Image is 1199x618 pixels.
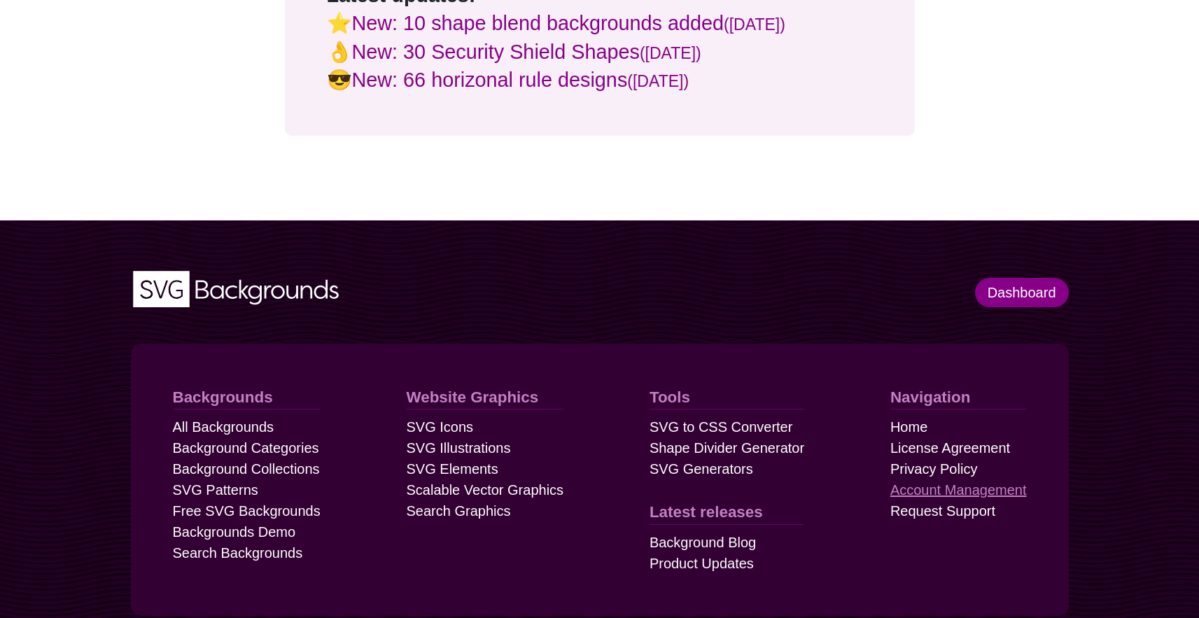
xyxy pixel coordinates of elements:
[407,437,511,458] a: SVG Illustrations
[407,416,474,437] a: SVG Icons
[327,38,873,66] p: 👌
[327,9,873,37] p: ⭐
[890,416,927,437] a: Home
[890,386,1027,410] a: Navigation
[352,12,785,34] a: New: 10 shape blend backgrounds added([DATE])
[627,72,689,90] small: ([DATE])
[650,500,804,525] a: Latest releases
[890,479,1027,500] a: Account Management
[890,458,977,479] a: Privacy Policy
[173,521,296,542] a: Backgrounds Demo
[407,500,511,521] a: Search Graphics
[173,500,321,521] a: Free SVG Backgrounds
[650,532,756,553] a: Background Blog
[173,542,303,563] a: Search Backgrounds
[407,479,564,500] a: Scalable Vector Graphics
[650,386,804,410] a: Tools
[650,437,804,458] a: Shape Divider Generator
[173,479,258,500] a: SVG Patterns
[407,386,564,410] a: Website Graphics
[352,41,701,63] a: New: 30 Security Shield Shapes([DATE])
[407,458,498,479] a: SVG Elements
[327,66,873,94] p: 😎
[650,553,754,574] a: Product Updates
[890,437,1010,458] a: License Agreement
[173,458,320,479] a: Background Collections
[352,69,689,91] a: New: 66 horizonal rule designs([DATE])
[173,386,321,410] a: Backgrounds
[890,500,995,521] a: Request Support
[173,416,274,437] a: All Backgrounds
[640,44,701,62] small: ([DATE])
[650,416,793,437] a: SVG to CSS Converter
[173,437,319,458] a: Background Categories
[975,278,1069,307] a: Dashboard
[650,458,753,479] a: SVG Generators
[724,15,785,34] small: ([DATE])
